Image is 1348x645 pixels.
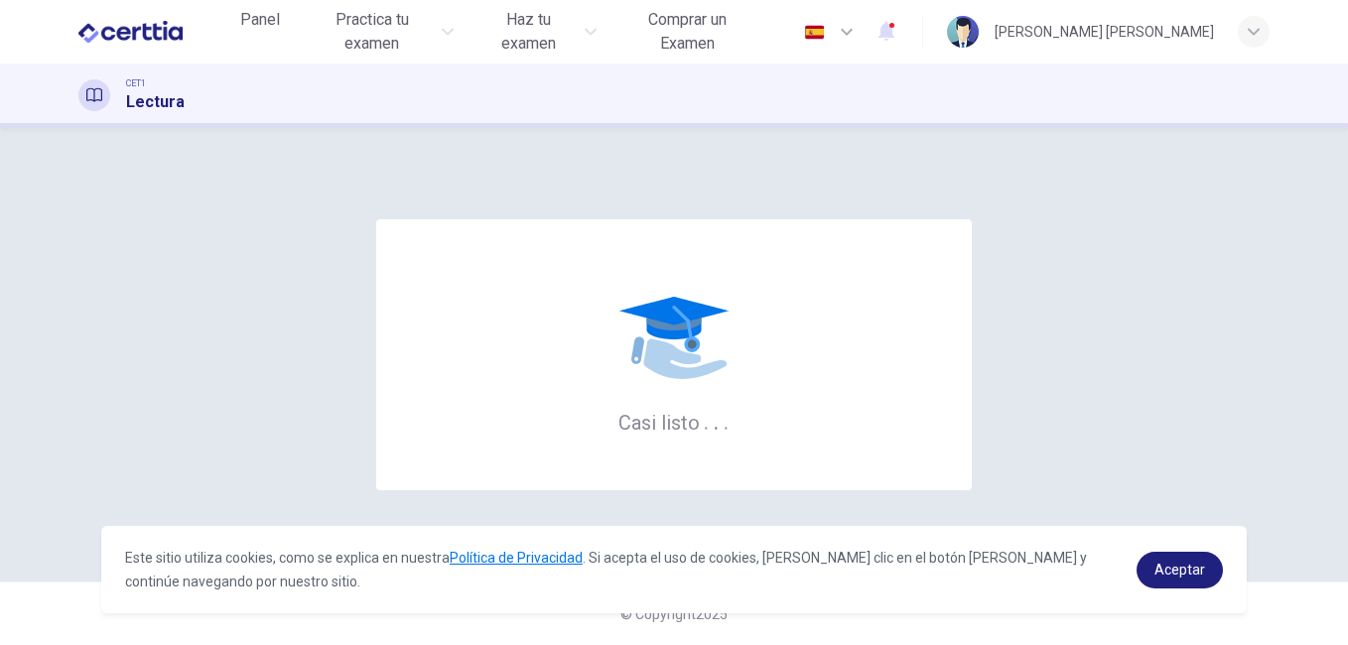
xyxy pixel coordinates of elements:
[620,606,728,622] span: © Copyright 2025
[477,8,578,56] span: Haz tu examen
[618,409,730,435] h6: Casi listo
[240,8,280,32] span: Panel
[1137,552,1223,588] a: dismiss cookie message
[1154,562,1205,578] span: Aceptar
[703,404,710,437] h6: .
[78,12,183,52] img: CERTTIA logo
[470,2,604,62] button: Haz tu examen
[947,16,979,48] img: Profile picture
[308,8,437,56] span: Practica tu examen
[995,20,1214,44] div: [PERSON_NAME] [PERSON_NAME]
[620,8,754,56] span: Comprar un Examen
[228,2,292,62] a: Panel
[450,550,583,566] a: Política de Privacidad
[126,90,185,114] h1: Lectura
[78,12,228,52] a: CERTTIA logo
[723,404,730,437] h6: .
[713,404,720,437] h6: .
[612,2,762,62] button: Comprar un Examen
[802,25,827,40] img: es
[125,550,1087,589] span: Este sitio utiliza cookies, como se explica en nuestra . Si acepta el uso de cookies, [PERSON_NAM...
[228,2,292,38] button: Panel
[126,76,146,90] span: CET1
[101,526,1247,613] div: cookieconsent
[300,2,463,62] button: Practica tu examen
